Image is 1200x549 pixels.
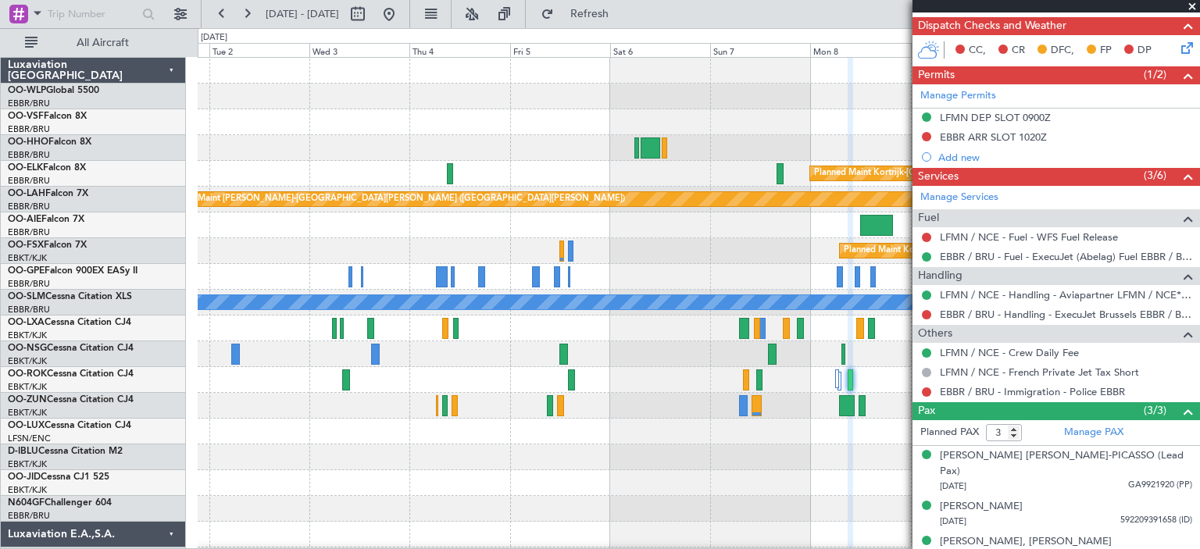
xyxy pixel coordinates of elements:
[8,344,47,353] span: OO-NSG
[8,241,44,250] span: OO-FSX
[844,239,1026,262] div: Planned Maint Kortrijk-[GEOGRAPHIC_DATA]
[1051,43,1074,59] span: DFC,
[8,137,91,147] a: OO-HHOFalcon 8X
[1120,514,1192,527] span: 592209391658 (ID)
[918,267,962,285] span: Handling
[1128,479,1192,492] span: GA9921920 (PP)
[8,318,131,327] a: OO-LXACessna Citation CJ4
[8,189,88,198] a: OO-LAHFalcon 7X
[1137,43,1152,59] span: DP
[810,43,910,57] div: Mon 8
[8,266,45,276] span: OO-GPE
[8,458,47,470] a: EBKT/KJK
[8,472,109,482] a: OO-JIDCessna CJ1 525
[266,7,339,21] span: [DATE] - [DATE]
[1100,43,1112,59] span: FP
[8,447,123,456] a: D-IBLUCessna Citation M2
[940,515,966,527] span: [DATE]
[209,43,309,57] div: Tue 2
[918,17,1066,35] span: Dispatch Checks and Weather
[8,86,99,95] a: OO-WLPGlobal 5500
[8,344,134,353] a: OO-NSGCessna Citation CJ4
[8,498,45,508] span: N604GF
[8,215,41,224] span: OO-AIE
[911,43,1011,57] div: Tue 9
[8,112,44,121] span: OO-VSF
[8,201,50,212] a: EBBR/BRU
[710,43,810,57] div: Sun 7
[1144,66,1166,83] span: (1/2)
[610,43,710,57] div: Sat 6
[1144,167,1166,184] span: (3/6)
[920,425,979,440] label: Planned PAX
[534,2,627,27] button: Refresh
[940,385,1125,398] a: EBBR / BRU - Immigration - Police EBBR
[940,480,966,492] span: [DATE]
[918,66,955,84] span: Permits
[8,330,47,341] a: EBKT/KJK
[8,123,50,135] a: EBBR/BRU
[557,9,623,20] span: Refresh
[8,98,50,109] a: EBBR/BRU
[8,175,50,187] a: EBBR/BRU
[8,395,134,405] a: OO-ZUNCessna Citation CJ4
[8,137,48,147] span: OO-HHO
[8,241,87,250] a: OO-FSXFalcon 7X
[814,162,996,185] div: Planned Maint Kortrijk-[GEOGRAPHIC_DATA]
[409,43,509,57] div: Thu 4
[41,37,165,48] span: All Aircraft
[8,395,47,405] span: OO-ZUN
[940,499,1023,515] div: [PERSON_NAME]
[8,215,84,224] a: OO-AIEFalcon 7X
[918,402,935,420] span: Pax
[8,252,47,264] a: EBKT/KJK
[918,325,952,343] span: Others
[8,318,45,327] span: OO-LXA
[920,190,998,205] a: Manage Services
[940,130,1047,144] div: EBBR ARR SLOT 1020Z
[938,151,1192,164] div: Add new
[969,43,986,59] span: CC,
[48,2,137,26] input: Trip Number
[940,346,1079,359] a: LFMN / NCE - Crew Daily Fee
[8,149,50,161] a: EBBR/BRU
[8,226,50,238] a: EBBR/BRU
[8,278,50,290] a: EBBR/BRU
[8,189,45,198] span: OO-LAH
[1012,43,1025,59] span: CR
[201,31,227,45] div: [DATE]
[8,355,47,367] a: EBKT/KJK
[8,266,137,276] a: OO-GPEFalcon 900EX EASy II
[1064,425,1123,440] a: Manage PAX
[8,433,51,444] a: LFSN/ENC
[940,250,1192,263] a: EBBR / BRU - Fuel - ExecuJet (Abelag) Fuel EBBR / BRU
[8,421,45,430] span: OO-LUX
[8,369,47,379] span: OO-ROK
[8,421,131,430] a: OO-LUXCessna Citation CJ4
[8,112,87,121] a: OO-VSFFalcon 8X
[940,288,1192,301] a: LFMN / NCE - Handling - Aviapartner LFMN / NCE*****MY HANDLING****
[940,230,1118,244] a: LFMN / NCE - Fuel - WFS Fuel Release
[8,292,45,301] span: OO-SLM
[918,168,959,186] span: Services
[940,365,1139,379] a: LFMN / NCE - French Private Jet Tax Short
[510,43,610,57] div: Fri 5
[920,88,996,104] a: Manage Permits
[8,447,38,456] span: D-IBLU
[1144,402,1166,419] span: (3/3)
[8,163,86,173] a: OO-ELKFalcon 8X
[8,472,41,482] span: OO-JID
[163,187,625,211] div: Planned Maint [PERSON_NAME]-[GEOGRAPHIC_DATA][PERSON_NAME] ([GEOGRAPHIC_DATA][PERSON_NAME])
[8,304,50,315] a: EBBR/BRU
[8,163,43,173] span: OO-ELK
[940,308,1192,321] a: EBBR / BRU - Handling - ExecuJet Brussels EBBR / BRU
[17,30,170,55] button: All Aircraft
[8,484,47,496] a: EBKT/KJK
[8,369,134,379] a: OO-ROKCessna Citation CJ4
[8,498,112,508] a: N604GFChallenger 604
[8,292,132,301] a: OO-SLMCessna Citation XLS
[8,407,47,419] a: EBKT/KJK
[940,111,1051,124] div: LFMN DEP SLOT 0900Z
[309,43,409,57] div: Wed 3
[940,448,1192,479] div: [PERSON_NAME] [PERSON_NAME]-PICASSO (Lead Pax)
